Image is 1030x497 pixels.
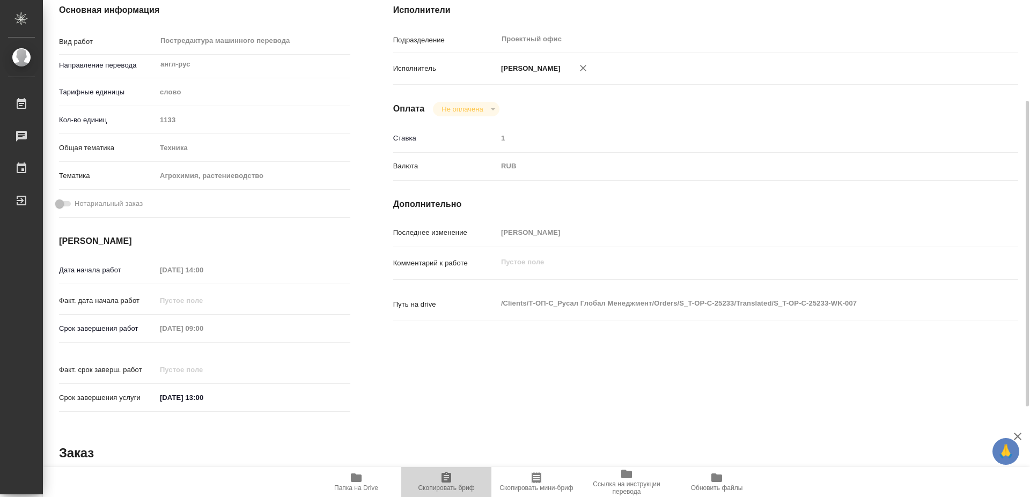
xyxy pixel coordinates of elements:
input: Пустое поле [156,321,250,336]
span: Ссылка на инструкции перевода [588,480,665,495]
input: Пустое поле [497,225,966,240]
input: Пустое поле [156,293,250,308]
div: слово [156,83,350,101]
input: Пустое поле [156,112,350,128]
div: Техника [156,139,350,157]
p: Срок завершения работ [59,323,156,334]
p: Дата начала работ [59,265,156,276]
p: Тарифные единицы [59,87,156,98]
h4: Исполнители [393,4,1018,17]
div: Не оплачена [433,102,499,116]
span: Скопировать бриф [418,484,474,492]
button: Удалить исполнителя [571,56,595,80]
textarea: /Clients/Т-ОП-С_Русал Глобал Менеджмент/Orders/S_T-OP-C-25233/Translated/S_T-OP-C-25233-WK-007 [497,294,966,313]
span: 🙏 [997,440,1015,463]
p: Направление перевода [59,60,156,71]
input: Пустое поле [497,130,966,146]
div: RUB [497,157,966,175]
p: Факт. срок заверш. работ [59,365,156,375]
span: Скопировать мини-бриф [499,484,573,492]
p: Ставка [393,133,497,144]
p: Факт. дата начала работ [59,295,156,306]
button: Обновить файлы [672,467,762,497]
p: Исполнитель [393,63,497,74]
h4: Основная информация [59,4,350,17]
p: Комментарий к работе [393,258,497,269]
span: Папка на Drive [334,484,378,492]
p: Последнее изменение [393,227,497,238]
button: Ссылка на инструкции перевода [582,467,672,497]
h4: Дополнительно [393,198,1018,211]
p: Валюта [393,161,497,172]
p: Срок завершения услуги [59,392,156,403]
button: Скопировать мини-бриф [491,467,582,497]
input: ✎ Введи что-нибудь [156,390,250,405]
span: Нотариальный заказ [75,198,143,209]
h4: [PERSON_NAME] [59,235,350,248]
input: Пустое поле [156,362,250,377]
button: 🙏 [992,438,1019,465]
button: Папка на Drive [311,467,401,497]
p: Подразделение [393,35,497,46]
input: Пустое поле [156,262,250,278]
span: Обновить файлы [691,484,743,492]
p: [PERSON_NAME] [497,63,561,74]
button: Скопировать бриф [401,467,491,497]
h2: Заказ [59,444,94,462]
button: Не оплачена [438,105,486,114]
p: Путь на drive [393,299,497,310]
p: Тематика [59,170,156,181]
p: Общая тематика [59,143,156,153]
h4: Оплата [393,102,425,115]
p: Кол-во единиц [59,115,156,125]
p: Вид работ [59,36,156,47]
div: Агрохимия, растениеводство [156,167,350,185]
